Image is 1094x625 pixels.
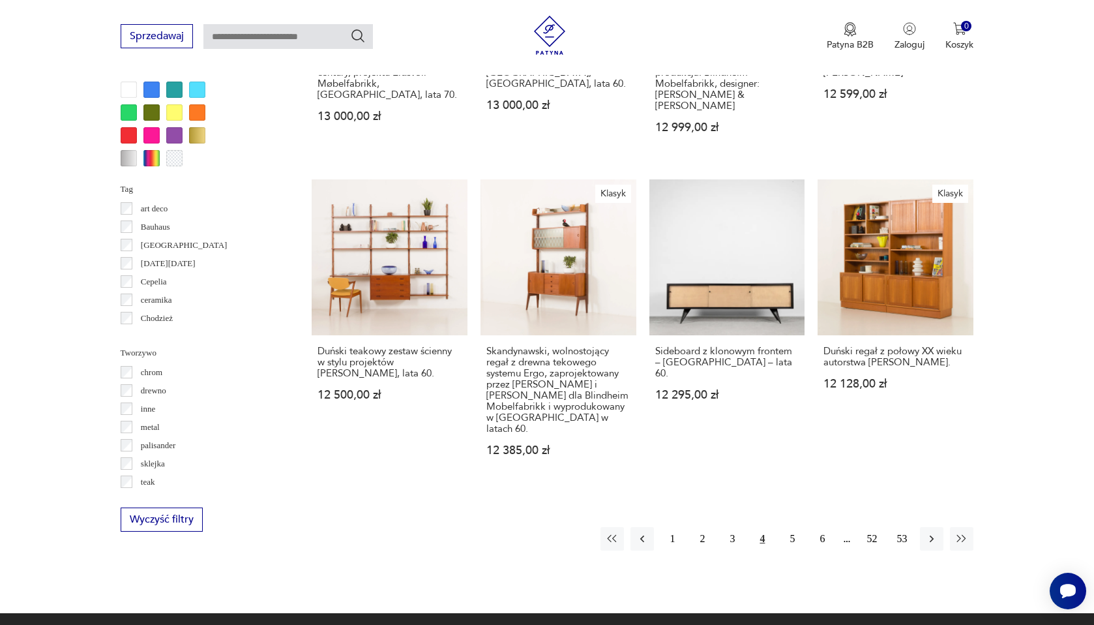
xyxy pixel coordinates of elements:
p: Tag [121,182,280,196]
a: KlasykDuński regał z połowy XX wieku autorstwa Poula Hundevada.Duński regał z połowy XX wieku aut... [818,179,973,481]
p: Zaloguj [894,38,924,51]
p: Patyna B2B [827,38,874,51]
p: Tworzywo [121,346,280,360]
iframe: Smartsupp widget button [1050,573,1086,609]
button: Sprzedawaj [121,24,193,48]
a: KlasykSkandynawski, wolnostojący regał z drewna tekowego systemu Ergo, zaprojektowany przez Johna... [480,179,636,481]
img: Patyna - sklep z meblami i dekoracjami vintage [530,16,569,55]
h3: Highboard tekowy, duński design, lata 70., produkcja: [PERSON_NAME] [823,45,968,78]
p: Chodzież [141,311,173,326]
h3: Regał systemowy tekowy, norweski design, lata 60., produkcja: Blindheim Mobelfabrikk, designer: [... [655,45,799,112]
p: 13 000,00 zł [318,111,462,122]
button: Szukaj [350,28,366,44]
p: 12 295,00 zł [655,389,799,401]
p: 12 385,00 zł [486,445,630,456]
img: Ikona koszyka [953,22,966,35]
p: teak [141,475,155,489]
button: Patyna B2B [827,22,874,51]
p: sklejka [141,457,165,471]
h3: Duński teakowy zestaw ścienny w stylu projektów [PERSON_NAME], lata 60. [318,346,462,379]
button: 2 [690,527,714,551]
p: inne [141,402,155,416]
a: Sideboard z klonowym frontem – Skandynawia – lata 60.Sideboard z klonowym frontem – [GEOGRAPHIC_D... [649,179,805,481]
p: art deco [141,202,168,216]
p: metal [141,420,160,434]
a: Sprzedawaj [121,33,193,42]
h3: Wolnostojący regał ścienny lub ścianka działowa, proj. Ico [GEOGRAPHIC_DATA], [GEOGRAPHIC_DATA], ... [486,45,630,89]
button: 0Koszyk [945,22,973,51]
p: 12 999,00 zł [655,122,799,133]
h3: Skandynawski tekowy wolnostojący zestaw mid-century, projektu Eidsvoll Møbelfabrikk, [GEOGRAPHIC_... [318,45,462,100]
a: Duński teakowy zestaw ścienny w stylu projektów Poula Cadoviusa, lata 60.Duński teakowy zestaw śc... [312,179,467,481]
p: [DATE][DATE] [141,256,196,271]
p: ceramika [141,293,172,307]
button: Wyczyść filtry [121,508,203,532]
p: Ćmielów [141,329,172,344]
p: 12 500,00 zł [318,389,462,401]
div: 0 [961,21,972,32]
a: Ikona medaluPatyna B2B [827,22,874,51]
p: chrom [141,365,162,380]
p: palisander [141,438,175,453]
button: 6 [810,527,834,551]
p: 13 000,00 zł [486,100,630,111]
p: tworzywo sztuczne [141,493,206,508]
button: 53 [890,527,913,551]
button: 1 [660,527,684,551]
h3: Skandynawski, wolnostojący regał z drewna tekowego systemu Ergo, zaprojektowany przez [PERSON_NAM... [486,346,630,434]
p: Bauhaus [141,220,170,234]
button: 52 [860,527,883,551]
p: 12 128,00 zł [823,378,968,389]
img: Ikonka użytkownika [903,22,916,35]
p: 12 599,00 zł [823,89,968,100]
p: Cepelia [141,275,167,289]
h3: Duński regał z połowy XX wieku autorstwa [PERSON_NAME]. [823,346,968,368]
p: drewno [141,384,166,398]
button: Zaloguj [894,22,924,51]
h3: Sideboard z klonowym frontem – [GEOGRAPHIC_DATA] – lata 60. [655,346,799,379]
button: 3 [720,527,744,551]
button: 5 [780,527,804,551]
p: Koszyk [945,38,973,51]
img: Ikona medalu [844,22,857,37]
p: [GEOGRAPHIC_DATA] [141,238,228,252]
button: 4 [750,527,774,551]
